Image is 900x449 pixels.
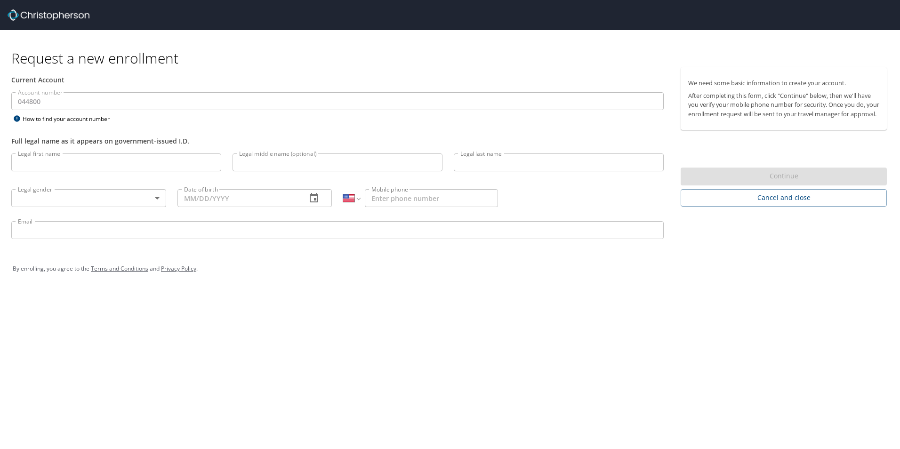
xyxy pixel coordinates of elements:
div: Full legal name as it appears on government-issued I.D. [11,136,664,146]
div: Current Account [11,75,664,85]
a: Privacy Policy [161,265,196,273]
a: Terms and Conditions [91,265,148,273]
div: How to find your account number [11,113,129,125]
p: After completing this form, click "Continue" below, then we'll have you verify your mobile phone ... [688,91,879,119]
img: cbt logo [8,9,89,21]
span: Cancel and close [688,192,879,204]
h1: Request a new enrollment [11,49,894,67]
button: Cancel and close [681,189,887,207]
input: Enter phone number [365,189,498,207]
div: By enrolling, you agree to the and . [13,257,887,281]
div: ​ [11,189,166,207]
p: We need some basic information to create your account. [688,79,879,88]
input: MM/DD/YYYY [177,189,299,207]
